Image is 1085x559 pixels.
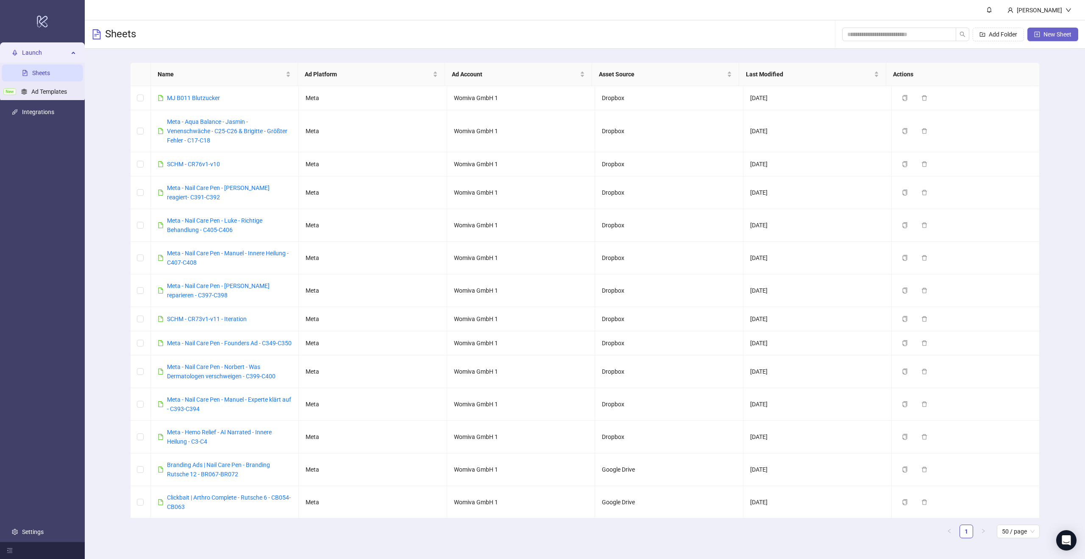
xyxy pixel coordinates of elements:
[167,396,291,412] a: Meta - Nail Care Pen - Manuel - Experte klärt auf - C393-C394
[921,255,927,261] span: delete
[739,63,886,86] th: Last Modified
[743,152,892,176] td: [DATE]
[981,528,986,534] span: right
[299,307,447,331] td: Meta
[167,250,289,266] a: Meta - Nail Care Pen - Manuel - Innere Heilung - C407-C408
[167,494,291,510] a: Clickbait | Arthro Complete - Rutsche 6 - CB054-CB063
[743,355,892,388] td: [DATE]
[902,369,908,375] span: copy
[595,176,743,209] td: Dropbox
[986,7,992,13] span: bell
[167,184,270,201] a: Meta - Nail Care Pen - [PERSON_NAME] reagiert- C391-C392
[595,421,743,453] td: Dropbox
[595,486,743,519] td: Google Drive
[167,95,220,101] a: MJ B011 Blutzucker
[595,209,743,242] td: Dropbox
[902,95,908,101] span: copy
[167,118,287,144] a: Meta - Aqua Balance - Jasmin - Venenschwäche - C25-C26 & Brigitte - Größter Fehler - C17-C18
[158,467,164,472] span: file
[158,222,164,228] span: file
[595,274,743,307] td: Dropbox
[902,161,908,167] span: copy
[158,95,164,101] span: file
[595,86,743,110] td: Dropbox
[960,31,965,37] span: search
[1002,525,1035,538] span: 50 / page
[299,209,447,242] td: Meta
[960,525,973,538] a: 1
[158,316,164,322] span: file
[158,190,164,196] span: file
[447,86,595,110] td: Womiva GmbH 1
[447,110,595,152] td: Womiva GmbH 1
[299,355,447,388] td: Meta
[167,217,262,233] a: Meta - Nail Care Pen - Luke - Richtige Behandlung - C405-C406
[158,369,164,375] span: file
[743,86,892,110] td: [DATE]
[979,31,985,37] span: folder-add
[921,401,927,407] span: delete
[743,307,892,331] td: [DATE]
[22,109,54,115] a: Integrations
[447,486,595,519] td: Womiva GmbH 1
[158,70,284,79] span: Name
[299,331,447,355] td: Meta
[31,88,67,95] a: Ad Templates
[902,467,908,472] span: copy
[1007,7,1013,13] span: user
[595,110,743,152] td: Dropbox
[886,63,1033,86] th: Actions
[921,434,927,440] span: delete
[299,274,447,307] td: Meta
[921,288,927,293] span: delete
[158,401,164,407] span: file
[12,50,18,56] span: rocket
[158,161,164,167] span: file
[743,453,892,486] td: [DATE]
[743,110,892,152] td: [DATE]
[902,434,908,440] span: copy
[32,70,50,76] a: Sheets
[151,63,298,86] th: Name
[447,307,595,331] td: Womiva GmbH 1
[1043,31,1071,38] span: New Sheet
[167,461,270,478] a: Branding Ads | Nail Care Pen - Branding Rutsche 12 - BR067-BR072
[976,525,990,538] button: right
[158,434,164,440] span: file
[743,421,892,453] td: [DATE]
[299,388,447,421] td: Meta
[299,242,447,274] td: Meta
[902,340,908,346] span: copy
[592,63,739,86] th: Asset Source
[921,95,927,101] span: delete
[902,499,908,505] span: copy
[595,242,743,274] td: Dropbox
[447,453,595,486] td: Womiva GmbH 1
[447,152,595,176] td: Womiva GmbH 1
[1056,530,1077,551] div: Open Intercom Messenger
[743,176,892,209] td: [DATE]
[902,222,908,228] span: copy
[22,528,44,535] a: Settings
[447,331,595,355] td: Womiva GmbH 1
[976,525,990,538] li: Next Page
[447,176,595,209] td: Womiva GmbH 1
[7,548,13,553] span: menu-fold
[299,421,447,453] td: Meta
[921,316,927,322] span: delete
[960,525,973,538] li: 1
[595,331,743,355] td: Dropbox
[299,152,447,176] td: Meta
[921,340,927,346] span: delete
[902,401,908,407] span: copy
[158,340,164,346] span: file
[1013,6,1066,15] div: [PERSON_NAME]
[997,525,1040,538] div: Page Size
[921,161,927,167] span: delete
[595,453,743,486] td: Google Drive
[973,28,1024,41] button: Add Folder
[167,340,292,347] a: Meta - Nail Care Pen - Founders Ad - C349-C350
[22,44,69,61] span: Launch
[452,70,578,79] span: Ad Account
[299,453,447,486] td: Meta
